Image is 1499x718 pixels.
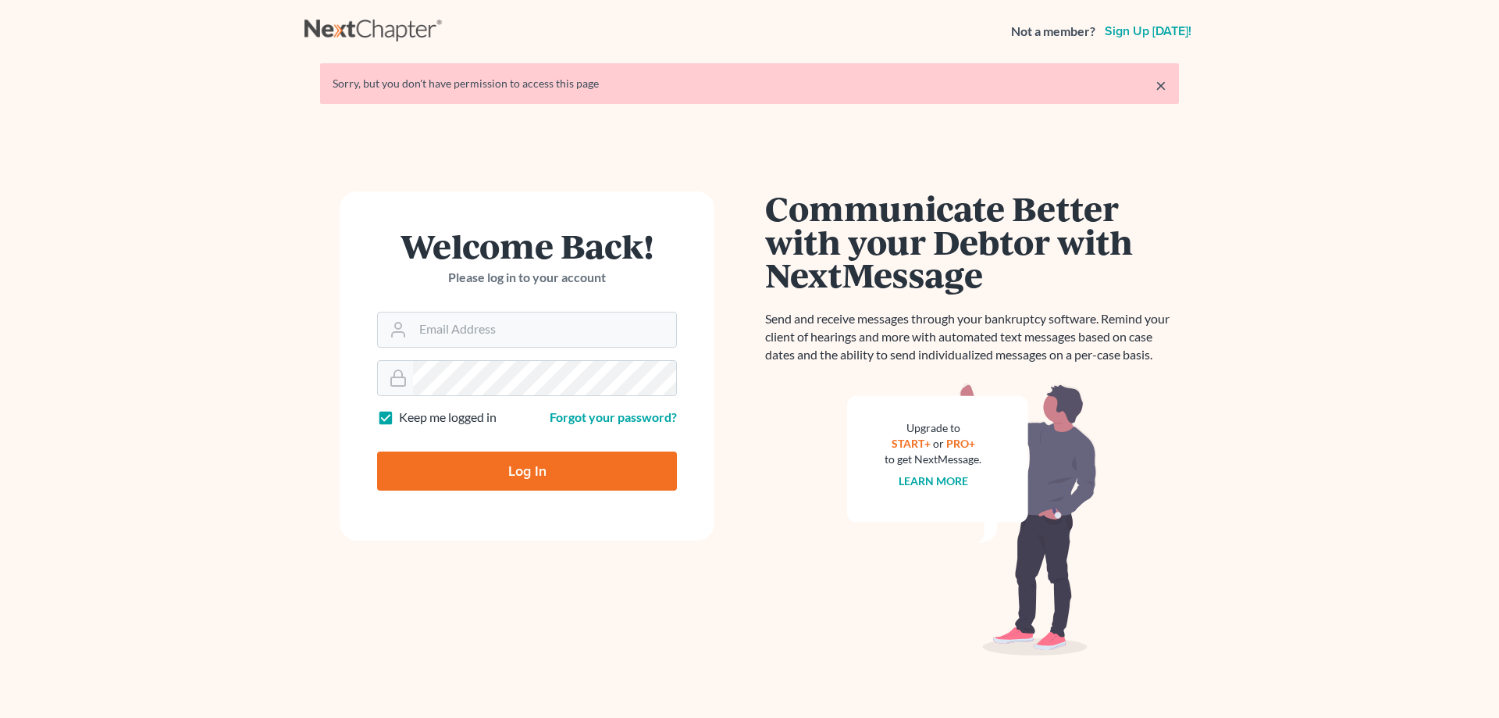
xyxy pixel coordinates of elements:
img: nextmessage_bg-59042aed3d76b12b5cd301f8e5b87938c9018125f34e5fa2b7a6b67550977c72.svg [847,383,1097,656]
h1: Welcome Back! [377,229,677,263]
div: Sorry, but you don't have permission to access this page [333,76,1166,91]
div: Upgrade to [885,420,981,436]
p: Please log in to your account [377,269,677,287]
input: Log In [377,452,677,491]
input: Email Address [413,313,676,347]
h1: Communicate Better with your Debtor with NextMessage [765,191,1179,291]
a: PRO+ [946,437,975,450]
a: Sign up [DATE]! [1102,25,1195,38]
strong: Not a member? [1011,23,1095,41]
a: × [1155,76,1166,95]
div: to get NextMessage. [885,452,981,467]
a: Learn more [899,474,968,488]
p: Send and receive messages through your bankruptcy software. Remind your client of hearings and mo... [765,310,1179,364]
span: or [933,437,944,450]
a: START+ [892,437,931,450]
label: Keep me logged in [399,409,497,427]
a: Forgot your password? [550,409,677,424]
